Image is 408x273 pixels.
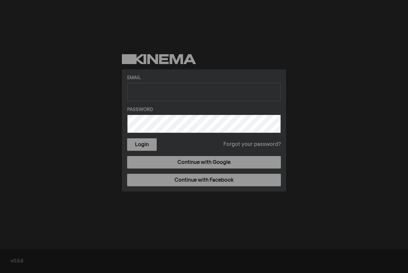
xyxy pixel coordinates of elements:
button: Login [127,138,157,151]
label: Password [127,106,281,113]
a: Continue with Facebook [127,174,281,186]
div: v0.5.8 [11,258,397,265]
a: Forgot your password? [223,141,281,148]
label: Email [127,75,281,81]
a: Continue with Google [127,156,281,169]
